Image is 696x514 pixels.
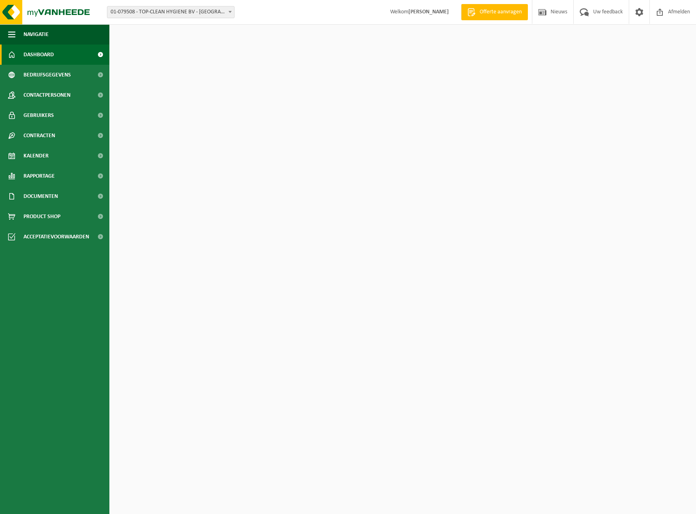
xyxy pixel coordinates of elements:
span: 01-079508 - TOP-CLEAN HYGIENE BV - KORTRIJK [107,6,234,18]
span: Offerte aanvragen [478,8,524,16]
span: Product Shop [23,206,60,227]
span: Rapportage [23,166,55,186]
span: Navigatie [23,24,49,45]
span: Bedrijfsgegevens [23,65,71,85]
span: Acceptatievoorwaarden [23,227,89,247]
strong: [PERSON_NAME] [408,9,449,15]
span: Dashboard [23,45,54,65]
span: 01-079508 - TOP-CLEAN HYGIENE BV - KORTRIJK [107,6,235,18]
span: Documenten [23,186,58,206]
a: Offerte aanvragen [461,4,528,20]
span: Contactpersonen [23,85,70,105]
span: Contracten [23,125,55,146]
span: Gebruikers [23,105,54,125]
span: Kalender [23,146,49,166]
